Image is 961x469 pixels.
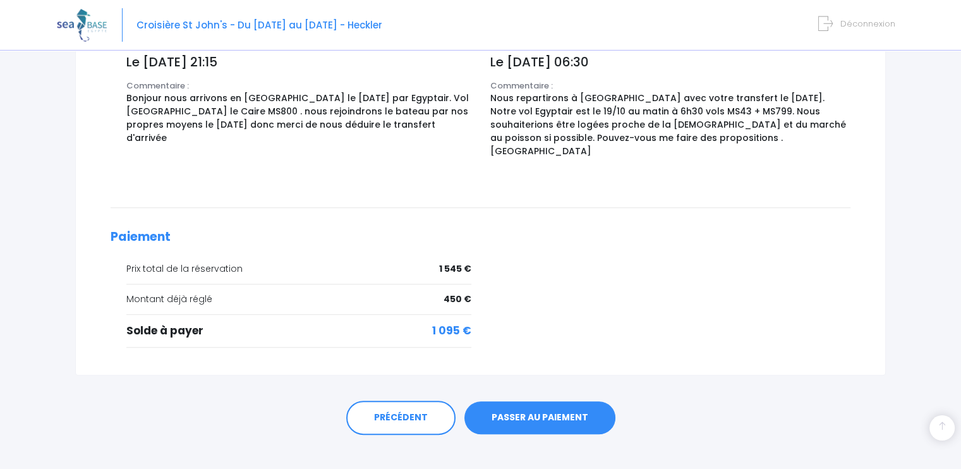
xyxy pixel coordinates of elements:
div: Solde à payer [126,323,471,339]
h2: Paiement [111,230,850,245]
span: 450 € [444,293,471,306]
div: Prix total de la réservation [126,262,471,276]
p: Nous repartirons à [GEOGRAPHIC_DATA] avec votre transfert le [DATE]. Notre vol Egyptair est le 19... [490,92,851,158]
span: Déconnexion [840,18,895,30]
span: Croisière St John's - Du [DATE] au [DATE] - Heckler [136,18,382,32]
a: PASSER AU PAIEMENT [464,401,615,434]
span: Commentaire : [490,80,553,92]
p: Bonjour nous arrivons en [GEOGRAPHIC_DATA] le [DATE] par Egyptair. Vol [GEOGRAPHIC_DATA] le Caire... [126,92,471,145]
span: 1 545 € [439,262,471,276]
div: Montant déjà réglé [126,293,471,306]
span: Commentaire : [126,80,189,92]
p: Le [DATE] 06:30 [490,52,851,71]
a: PRÉCÉDENT [346,401,456,435]
span: 1 095 € [432,323,471,339]
p: Le [DATE] 21:15 [126,52,471,71]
